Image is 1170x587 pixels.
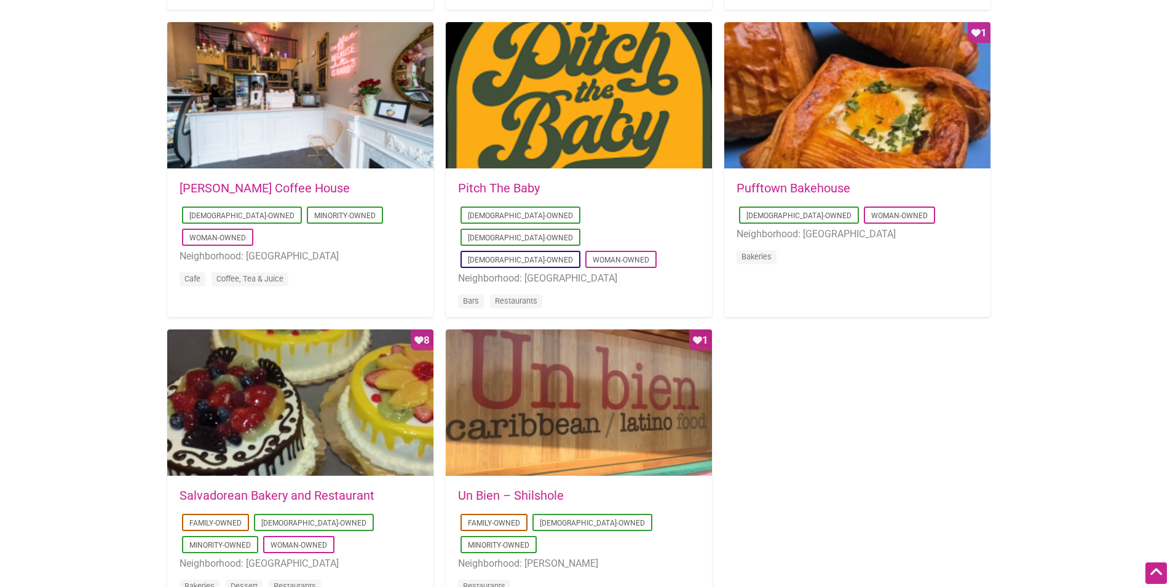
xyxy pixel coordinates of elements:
[216,274,283,283] a: Coffee, Tea & Juice
[180,248,421,264] li: Neighborhood: [GEOGRAPHIC_DATA]
[468,256,573,264] a: [DEMOGRAPHIC_DATA]-Owned
[468,519,520,527] a: Family-Owned
[189,234,246,242] a: Woman-Owned
[458,181,540,195] a: Pitch The Baby
[189,541,251,550] a: Minority-Owned
[737,181,850,195] a: Pufftown Bakehouse
[468,211,573,220] a: [DEMOGRAPHIC_DATA]-Owned
[271,541,327,550] a: Woman-Owned
[593,256,649,264] a: Woman-Owned
[314,211,376,220] a: Minority-Owned
[458,488,564,503] a: Un Bien – Shilshole
[189,211,294,220] a: [DEMOGRAPHIC_DATA]-Owned
[180,488,374,503] a: Salvadorean Bakery and Restaurant
[871,211,928,220] a: Woman-Owned
[458,270,700,286] li: Neighborhood: [GEOGRAPHIC_DATA]
[1145,562,1167,584] div: Scroll Back to Top
[540,519,645,527] a: [DEMOGRAPHIC_DATA]-Owned
[458,556,700,572] li: Neighborhood: [PERSON_NAME]
[746,211,852,220] a: [DEMOGRAPHIC_DATA]-Owned
[737,226,978,242] li: Neighborhood: [GEOGRAPHIC_DATA]
[180,181,350,195] a: [PERSON_NAME] Coffee House
[495,296,537,305] a: Restaurants
[468,541,529,550] a: Minority-Owned
[189,519,242,527] a: Family-Owned
[468,234,573,242] a: [DEMOGRAPHIC_DATA]-Owned
[184,274,200,283] a: Cafe
[463,296,479,305] a: Bars
[741,252,772,261] a: Bakeries
[180,556,421,572] li: Neighborhood: [GEOGRAPHIC_DATA]
[261,519,366,527] a: [DEMOGRAPHIC_DATA]-Owned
